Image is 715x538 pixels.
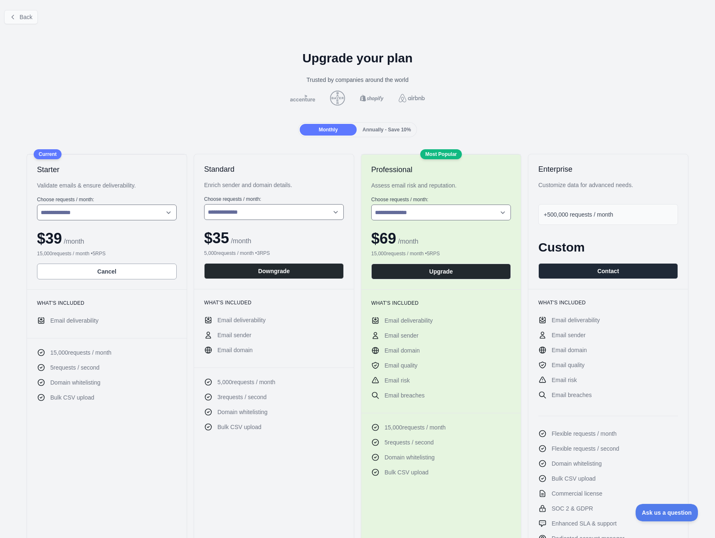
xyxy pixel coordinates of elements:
[397,94,427,102] img: airbnb
[319,127,338,133] span: Monthly
[358,95,385,101] img: shopify
[328,91,347,106] img: bayer
[362,127,411,133] span: Annually - Save 10%
[288,95,317,101] img: accenture
[636,504,698,521] iframe: Toggle Customer Support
